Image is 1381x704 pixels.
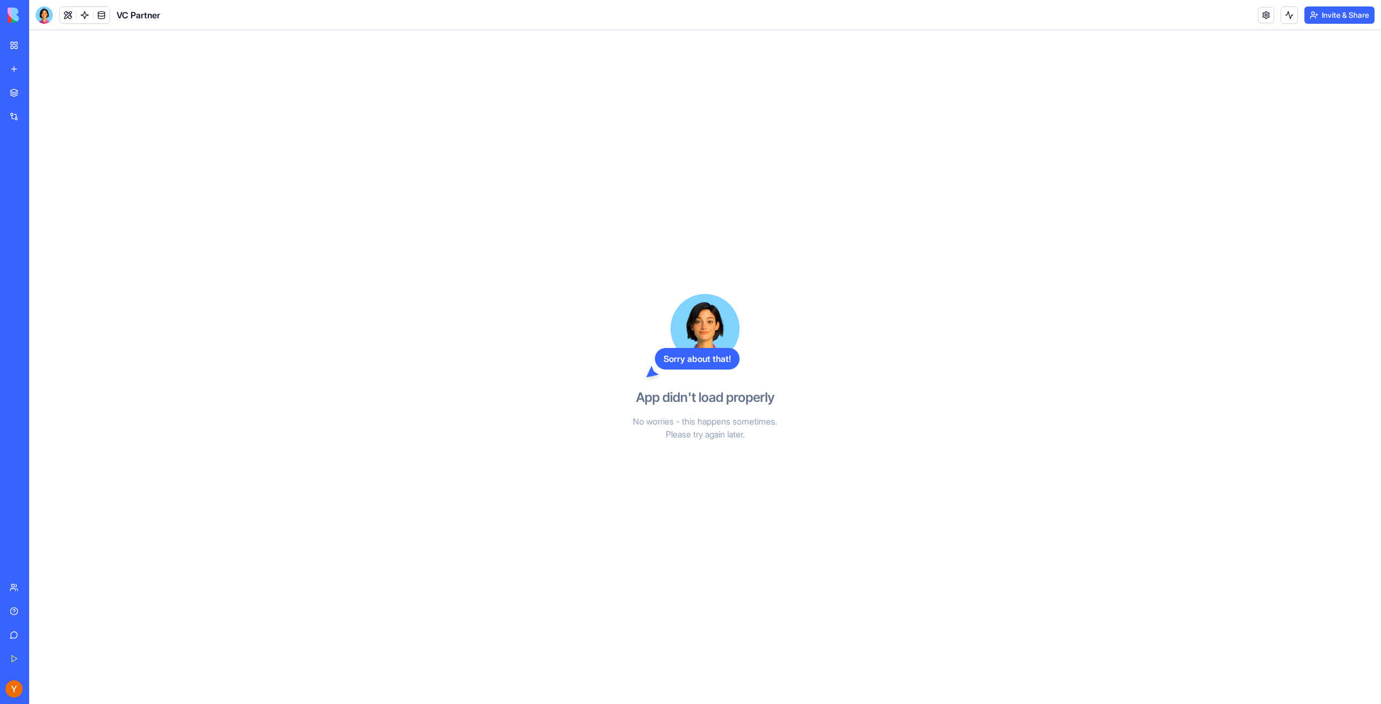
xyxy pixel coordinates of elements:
[581,415,829,441] p: No worries - this happens sometimes. Please try again later.
[5,680,23,698] img: ACg8ocKKmw1B5YjjdIxTReIFLpjOIn1ULGa3qRQpM8Mt_L5JmWuBbQ=s96-c
[117,9,160,22] span: VC Partner
[636,389,775,406] h3: App didn't load properly
[655,348,740,370] div: Sorry about that!
[8,8,74,23] img: logo
[1304,6,1375,24] button: Invite & Share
